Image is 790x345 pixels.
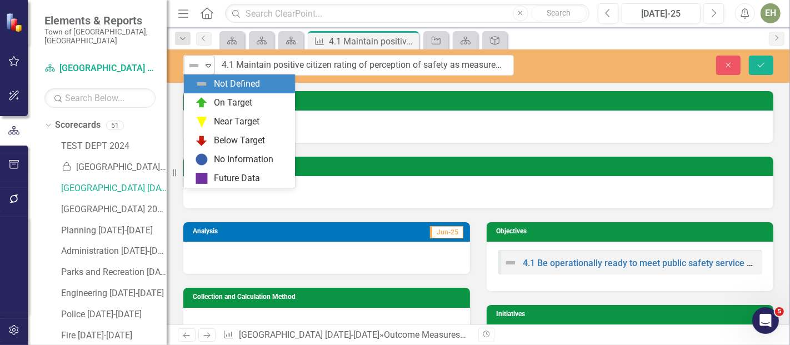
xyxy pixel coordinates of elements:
h3: Why It Matters [193,162,768,169]
a: [GEOGRAPHIC_DATA] 2025 [61,203,167,216]
div: » » [223,329,470,342]
a: [GEOGRAPHIC_DATA] [DATE]-[DATE] [44,62,156,75]
input: Search ClearPoint... [225,4,589,23]
a: [GEOGRAPHIC_DATA] [DATE]-[DATE] [239,329,379,340]
h3: Description [193,97,768,104]
button: [DATE]-25 [622,3,701,23]
a: [GEOGRAPHIC_DATA] 2018 Archive Copy [61,161,167,174]
div: Not Defined [214,78,260,91]
input: This field is required [214,55,514,76]
input: Search Below... [44,88,156,108]
span: Search [547,8,571,17]
img: Below Target [195,134,208,147]
h3: Analysis [193,228,307,235]
div: On Target [214,97,252,109]
img: Not Defined [504,256,517,269]
button: EH [761,3,781,23]
div: Near Target [214,116,259,128]
div: No Information [214,153,273,166]
small: Town of [GEOGRAPHIC_DATA], [GEOGRAPHIC_DATA] [44,27,156,46]
a: Fire [DATE]-[DATE] [61,329,167,342]
a: Police [DATE]-[DATE] [61,308,167,321]
img: ClearPoint Strategy [6,12,25,32]
h3: Initiatives [496,311,768,318]
a: Parks and Recreation [DATE]-[DATE] [61,266,167,279]
img: Not Defined [187,59,201,72]
span: Elements & Reports [44,14,156,27]
a: Planning [DATE]-[DATE] [61,224,167,237]
a: Administration [DATE]-[DATE] [61,245,167,258]
a: Scorecards [55,119,101,132]
h3: Objectives [496,228,768,235]
a: Engineering [DATE]-[DATE] [61,287,167,300]
span: Jun-25 [430,226,463,238]
div: 51 [106,121,124,130]
a: Outcome Measures [384,329,466,340]
h3: Collection and Calculation Method [193,293,464,301]
a: TEST DEPT 2024 [61,140,167,153]
img: No Information [195,153,208,166]
img: Near Target [195,115,208,128]
a: [GEOGRAPHIC_DATA] [DATE]-[DATE] [61,182,167,195]
span: 5 [775,307,784,316]
div: Future Data [214,172,260,185]
div: Below Target [214,134,265,147]
img: Not Defined [195,77,208,91]
button: Search [531,6,587,21]
img: On Target [195,96,208,109]
img: Future Data [195,172,208,185]
div: [DATE]-25 [626,7,697,21]
div: 4.1 Maintain positive citizen rating of perception of safety as measured by data obtained from Na... [329,34,416,48]
iframe: Intercom live chat [752,307,779,334]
